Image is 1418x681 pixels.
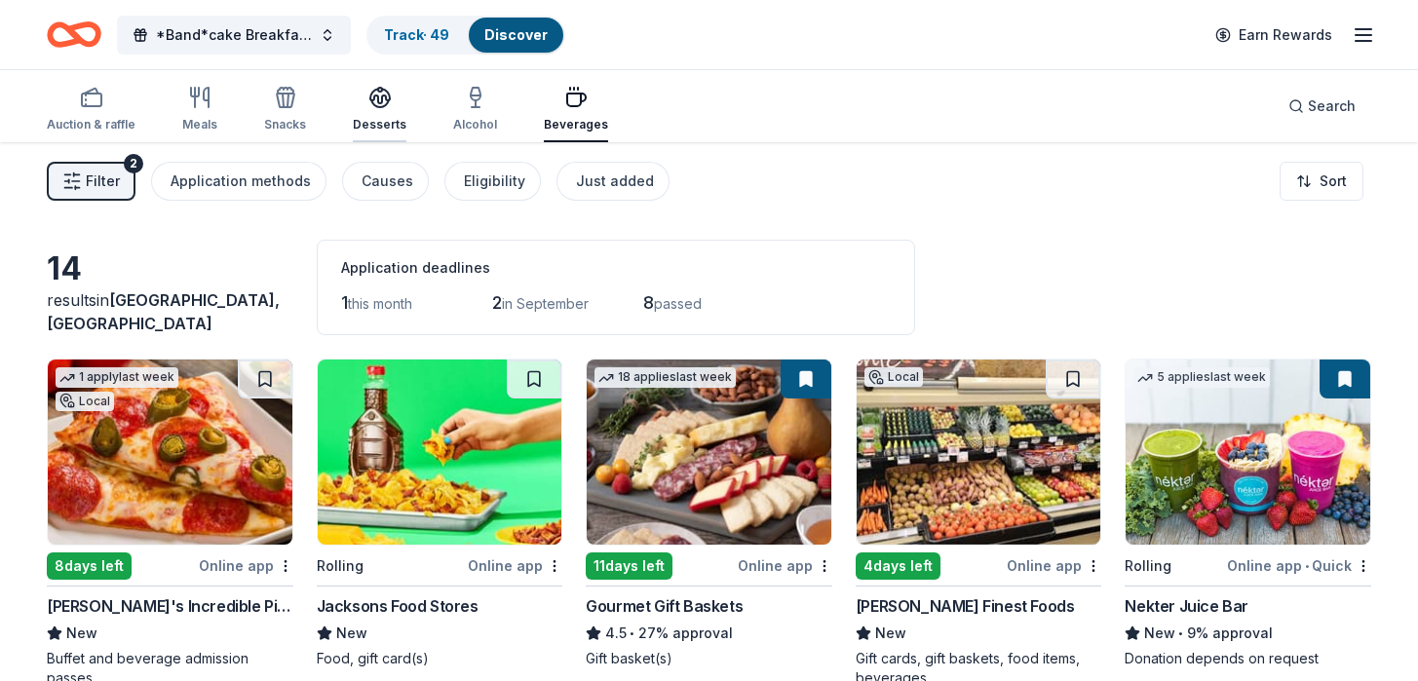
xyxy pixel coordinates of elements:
[1144,622,1175,645] span: New
[576,170,654,193] div: Just added
[86,170,120,193] span: Filter
[317,554,364,578] div: Rolling
[453,117,497,132] div: Alcohol
[47,552,132,580] div: 8 days left
[484,26,548,43] a: Discover
[1179,625,1184,641] span: •
[366,16,565,55] button: Track· 49Discover
[1204,18,1344,53] a: Earn Rewards
[317,594,479,618] div: Jacksons Food Stores
[151,162,326,201] button: Application methods
[586,622,832,645] div: 27% approval
[1125,594,1248,618] div: Nekter Juice Bar
[47,288,293,335] div: results
[1305,558,1309,574] span: •
[1125,649,1371,668] div: Donation depends on request
[1125,622,1371,645] div: 9% approval
[336,622,367,645] span: New
[48,359,292,545] img: Image for John's Incredible Pizza
[464,170,525,193] div: Eligibility
[1308,95,1356,118] span: Search
[156,23,312,47] span: *Band*cake Breakfast!
[56,367,178,388] div: 1 apply last week
[182,78,217,142] button: Meals
[117,16,351,55] button: *Band*cake Breakfast!
[264,78,306,142] button: Snacks
[453,78,497,142] button: Alcohol
[586,594,743,618] div: Gourmet Gift Baskets
[182,117,217,132] div: Meals
[384,26,449,43] a: Track· 49
[1280,162,1363,201] button: Sort
[47,12,101,57] a: Home
[47,249,293,288] div: 14
[171,170,311,193] div: Application methods
[1126,359,1370,545] img: Image for Nekter Juice Bar
[492,292,502,313] span: 2
[47,290,280,333] span: in
[1133,367,1270,388] div: 5 applies last week
[341,256,891,280] div: Application deadlines
[468,553,562,578] div: Online app
[1320,170,1347,193] span: Sort
[586,552,672,580] div: 11 days left
[856,594,1075,618] div: [PERSON_NAME] Finest Foods
[857,359,1101,545] img: Image for Jensen’s Finest Foods
[643,292,654,313] span: 8
[544,117,608,132] div: Beverages
[341,292,348,313] span: 1
[362,170,413,193] div: Causes
[502,295,589,312] span: in September
[353,117,406,132] div: Desserts
[586,649,832,668] div: Gift basket(s)
[199,553,293,578] div: Online app
[353,78,406,142] button: Desserts
[444,162,541,201] button: Eligibility
[1227,553,1371,578] div: Online app Quick
[1007,553,1101,578] div: Online app
[556,162,670,201] button: Just added
[738,553,832,578] div: Online app
[47,78,135,142] button: Auction & raffle
[56,392,114,411] div: Local
[47,117,135,132] div: Auction & raffle
[47,290,280,333] span: [GEOGRAPHIC_DATA], [GEOGRAPHIC_DATA]
[66,622,97,645] span: New
[317,359,563,668] a: Image for Jacksons Food StoresRollingOnline appJacksons Food StoresNewFood, gift card(s)
[124,154,143,173] div: 2
[318,359,562,545] img: Image for Jacksons Food Stores
[264,117,306,132] div: Snacks
[856,552,940,580] div: 4 days left
[654,295,702,312] span: passed
[594,367,736,388] div: 18 applies last week
[1125,359,1371,668] a: Image for Nekter Juice Bar5 applieslast weekRollingOnline app•QuickNekter Juice BarNew•9% approva...
[875,622,906,645] span: New
[342,162,429,201] button: Causes
[1273,87,1371,126] button: Search
[317,649,563,668] div: Food, gift card(s)
[587,359,831,545] img: Image for Gourmet Gift Baskets
[47,594,293,618] div: [PERSON_NAME]'s Incredible Pizza
[864,367,923,387] div: Local
[1125,554,1171,578] div: Rolling
[544,78,608,142] button: Beverages
[586,359,832,668] a: Image for Gourmet Gift Baskets18 applieslast week11days leftOnline appGourmet Gift Baskets4.5•27%...
[631,625,635,641] span: •
[47,162,135,201] button: Filter2
[348,295,412,312] span: this month
[605,622,627,645] span: 4.5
